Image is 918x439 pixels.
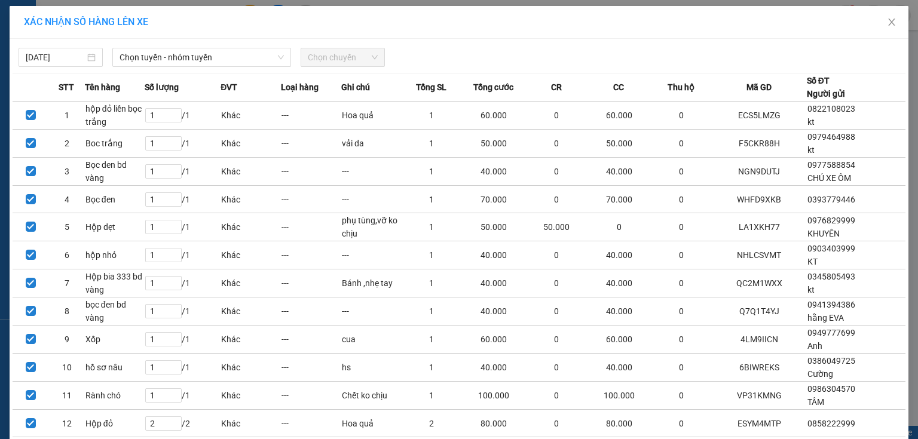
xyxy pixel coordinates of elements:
span: Cường [807,369,833,379]
td: LA1XKH77 [712,213,807,241]
td: 1 [401,102,461,130]
td: 0 [527,130,587,158]
td: 7 [48,269,84,297]
td: 0 [651,354,712,382]
td: 11 [48,382,84,410]
td: F5CKR88H [712,130,807,158]
td: Bánh ,nhẹ tay [341,269,402,297]
td: cua [341,326,402,354]
td: / 2 [145,410,221,437]
td: 40.000 [586,269,651,297]
span: kt [807,145,815,155]
td: Hộp dẹt [85,213,145,241]
span: Tổng SL [416,81,446,94]
td: Khác [221,354,281,382]
td: 1 [401,354,461,382]
td: / 1 [145,382,221,410]
td: --- [281,382,341,410]
td: 0 [651,241,712,269]
span: 0386049725 [807,356,855,366]
td: 0 [527,297,587,326]
td: 4 [48,186,84,213]
span: Số lượng [145,81,179,94]
td: --- [281,297,341,326]
td: --- [281,186,341,213]
td: 1 [401,326,461,354]
td: --- [281,241,341,269]
td: NGN9DUTJ [712,158,807,186]
td: 9 [48,326,84,354]
td: 0 [651,382,712,410]
td: 100.000 [461,382,527,410]
button: Close [875,6,908,39]
span: KHUYÊN [807,229,840,238]
span: Mã GD [746,81,772,94]
td: VP31KMNG [712,382,807,410]
td: / 1 [145,158,221,186]
div: Số ĐT Người gửi [807,74,845,100]
td: 10 [48,354,84,382]
span: hằng EVA [807,313,844,323]
td: 0 [651,186,712,213]
td: 6BIWREKS [712,354,807,382]
td: 8 [48,297,84,326]
td: 6 [48,241,84,269]
span: CC [613,81,624,94]
td: 1 [401,158,461,186]
span: Tổng cước [473,81,513,94]
span: Thu hộ [668,81,694,94]
td: 0 [651,213,712,241]
td: 80.000 [461,410,527,437]
td: 5 [48,213,84,241]
td: Chết ko chịu [341,382,402,410]
td: Khác [221,297,281,326]
td: 1 [401,269,461,297]
td: / 1 [145,130,221,158]
td: 40.000 [461,269,527,297]
td: Hộp bia 333 bd vàng [85,269,145,297]
span: 0858222999 [807,419,855,428]
td: bọc đen bd vàng [85,297,145,326]
span: 0903403999 [807,244,855,253]
td: 40.000 [586,354,651,382]
td: 60.000 [586,326,651,354]
td: 40.000 [586,241,651,269]
td: ESYM4MTP [712,410,807,437]
td: Khác [221,241,281,269]
td: 2 [48,130,84,158]
span: 0393779446 [807,195,855,204]
span: 0822108023 [807,104,855,113]
span: kt [807,117,815,127]
span: Ghi chú [341,81,370,94]
td: 0 [527,102,587,130]
td: WHFD9XKB [712,186,807,213]
td: / 1 [145,241,221,269]
td: 40.000 [461,241,527,269]
td: hộp nhỏ [85,241,145,269]
td: 4LM9IICN [712,326,807,354]
td: --- [281,269,341,297]
td: --- [281,410,341,437]
td: 1 [401,130,461,158]
td: Hoa quả [341,102,402,130]
td: 80.000 [586,410,651,437]
td: 12 [48,410,84,437]
td: Rành chó [85,382,145,410]
td: 0 [527,186,587,213]
td: 0 [651,297,712,326]
td: Khác [221,410,281,437]
td: 1 [401,297,461,326]
td: 50.000 [461,213,527,241]
td: 0 [651,158,712,186]
td: 1 [401,382,461,410]
td: 70.000 [461,186,527,213]
td: Bọc den bd vàng [85,158,145,186]
span: Chọn tuyến - nhóm tuyến [120,48,284,66]
td: / 1 [145,297,221,326]
td: / 1 [145,186,221,213]
td: 50.000 [586,130,651,158]
td: 0 [527,354,587,382]
td: hồ sơ nâu [85,354,145,382]
span: TÂM [807,397,824,407]
td: / 1 [145,102,221,130]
